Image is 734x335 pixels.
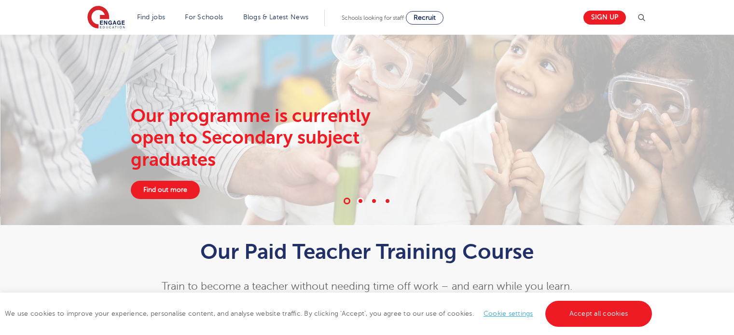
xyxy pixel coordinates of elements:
a: For Schools [185,13,223,21]
h1: Our Paid Teacher Training Course [130,240,604,264]
a: Accept all cookies [545,301,652,327]
a: Blogs & Latest News [243,13,309,21]
span: We use cookies to improve your experience, personalise content, and analyse website traffic. By c... [5,310,654,317]
div: Our programme is currently open to Secondary subject graduates [131,105,409,171]
span: Recruit [414,14,436,21]
a: Recruit [406,11,443,25]
a: Cookie settings [484,310,533,317]
span: Schools looking for staff [342,14,404,21]
img: Engage Education [87,6,125,30]
span: Train to become a teacher without needing time off work – and earn while you learn. [162,281,572,292]
a: Find out more [131,181,200,199]
a: Find jobs [137,13,166,21]
a: Sign up [583,11,626,25]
